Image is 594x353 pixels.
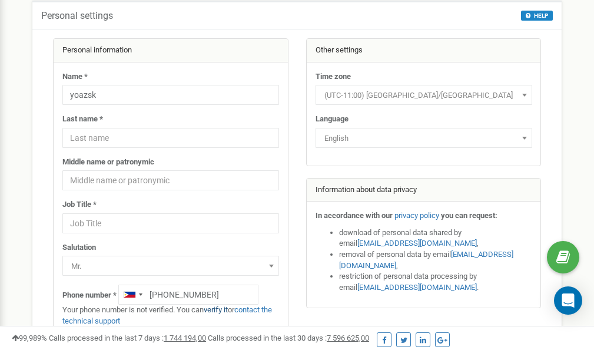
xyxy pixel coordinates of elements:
[164,334,206,342] u: 1 744 194,00
[54,39,288,62] div: Personal information
[62,128,279,148] input: Last name
[316,211,393,220] strong: In accordance with our
[67,258,275,275] span: Mr.
[554,286,582,315] div: Open Intercom Messenger
[62,305,279,326] p: Your phone number is not verified. You can or
[62,242,96,253] label: Salutation
[62,85,279,105] input: Name
[339,249,532,271] li: removal of personal data by email ,
[320,130,528,147] span: English
[62,213,279,233] input: Job Title
[62,170,279,190] input: Middle name or patronymic
[339,250,513,270] a: [EMAIL_ADDRESS][DOMAIN_NAME]
[62,305,272,325] a: contact the technical support
[307,39,541,62] div: Other settings
[316,85,532,105] span: (UTC-11:00) Pacific/Midway
[208,334,369,342] span: Calls processed in the last 30 days :
[316,114,349,125] label: Language
[49,334,206,342] span: Calls processed in the last 7 days :
[357,283,477,292] a: [EMAIL_ADDRESS][DOMAIN_NAME]
[339,227,532,249] li: download of personal data shared by email ,
[12,334,47,342] span: 99,989%
[521,11,553,21] button: HELP
[316,128,532,148] span: English
[339,271,532,293] li: restriction of personal data processing by email .
[357,239,477,248] a: [EMAIL_ADDRESS][DOMAIN_NAME]
[62,290,117,301] label: Phone number *
[320,87,528,104] span: (UTC-11:00) Pacific/Midway
[119,285,146,304] div: Telephone country code
[316,71,351,83] label: Time zone
[62,256,279,276] span: Mr.
[62,199,97,210] label: Job Title *
[62,157,154,168] label: Middle name or patronymic
[394,211,439,220] a: privacy policy
[62,71,88,83] label: Name *
[62,114,103,125] label: Last name *
[204,305,228,314] a: verify it
[307,179,541,202] div: Information about data privacy
[327,334,369,342] u: 7 596 625,00
[118,285,258,305] input: +1-800-555-55-55
[441,211,497,220] strong: you can request:
[41,11,113,21] h5: Personal settings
